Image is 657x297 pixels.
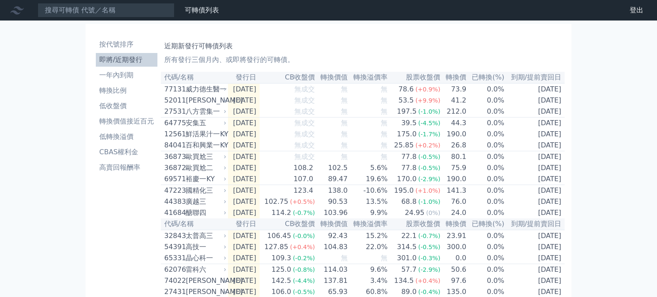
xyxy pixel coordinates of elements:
td: [DATE] [505,185,565,197]
span: 無成交 [294,130,315,138]
div: 太普高三 [186,231,225,241]
span: 無 [381,130,388,138]
div: 威力德生醫一 [186,84,225,94]
span: 無成交 [294,107,315,115]
span: 無 [381,85,388,93]
td: [DATE] [505,106,565,118]
div: 鮮活果汁一KY [186,129,225,139]
td: 0.0% [467,83,505,95]
td: [DATE] [228,162,260,173]
td: [DATE] [505,129,565,140]
td: 0.0% [467,173,505,185]
span: (-1.7%) [418,131,441,138]
span: (-0.5%) [418,244,441,250]
a: 低收盤價 [96,99,157,113]
td: 13.5% [348,196,388,207]
th: 代碼/名稱 [161,218,228,230]
td: [DATE] [505,173,565,185]
td: 90.53 [315,196,348,207]
td: 137.81 [315,275,348,286]
div: 77.8 [400,152,418,162]
a: 即將/近期發行 [96,53,157,67]
div: 108.2 [292,163,315,173]
span: (+1.0%) [415,187,440,194]
th: 發行日 [228,218,260,230]
td: 80.1 [441,151,467,163]
td: [DATE] [505,253,565,264]
td: 0.0 [441,253,467,264]
li: 轉換價值接近百元 [96,116,157,126]
td: 0.0% [467,264,505,276]
td: 15.2% [348,230,388,241]
td: [DATE] [505,95,565,106]
div: 53.5 [397,95,416,106]
td: 3.4% [348,275,388,286]
td: [DATE] [228,241,260,253]
td: [DATE] [505,196,565,207]
div: 106.0 [270,287,293,297]
span: (+0.5%) [290,198,315,205]
span: 無 [381,119,388,127]
div: 64775 [164,118,183,128]
span: (-0.8%) [293,266,315,273]
div: 25.85 [392,140,415,150]
td: 0.0% [467,118,505,129]
div: 39.5 [400,118,418,128]
td: 190.0 [441,129,467,140]
li: 即將/近期發行 [96,55,157,65]
div: 170.0 [395,174,418,184]
td: [DATE] [505,275,565,286]
a: 一年內到期 [96,68,157,82]
span: (+9.9%) [415,97,440,104]
div: 32843 [164,231,183,241]
td: 0.0% [467,129,505,140]
td: 50.6 [441,264,467,276]
td: 0.0% [467,196,505,207]
div: 52011 [164,95,183,106]
div: 54391 [164,242,183,252]
td: [DATE] [228,275,260,286]
td: 102.5 [315,162,348,173]
span: (-0.7%) [418,232,441,239]
span: 無成交 [294,119,315,127]
div: 47223 [164,185,183,196]
td: [DATE] [505,151,565,163]
td: 5.6% [348,162,388,173]
td: [DATE] [505,264,565,276]
td: 0.0% [467,185,505,197]
td: 103.96 [315,207,348,218]
div: 69571 [164,174,183,184]
a: 轉換價值接近百元 [96,115,157,128]
span: (+0.4%) [415,277,440,284]
th: 轉換價值 [315,72,348,83]
td: 0.0% [467,253,505,264]
th: 到期/提前賣回日 [505,72,565,83]
span: (-0.0%) [293,232,315,239]
span: (+0.9%) [415,86,440,93]
td: [DATE] [228,140,260,151]
div: 109.3 [270,253,293,263]
div: 安集五 [186,118,225,128]
div: 195.0 [392,185,415,196]
span: 無成交 [294,141,315,149]
td: [DATE] [228,173,260,185]
td: [DATE] [505,230,565,241]
div: 27531 [164,106,183,117]
span: (-0.5%) [418,153,441,160]
td: 19.6% [348,173,388,185]
div: 123.4 [292,185,315,196]
a: 高賣回報酬率 [96,161,157,174]
span: 無 [341,119,348,127]
td: 24.0 [441,207,467,218]
li: 轉換比例 [96,85,157,96]
div: 142.5 [270,276,293,286]
div: 77131 [164,84,183,94]
span: 無 [341,254,348,262]
td: 300.0 [441,241,467,253]
div: 106.45 [266,231,293,241]
td: 0.0% [467,162,505,173]
div: 歐買尬三 [186,152,225,162]
span: (-1.0%) [418,198,441,205]
span: 無 [341,85,348,93]
span: (-0.5%) [293,288,315,295]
